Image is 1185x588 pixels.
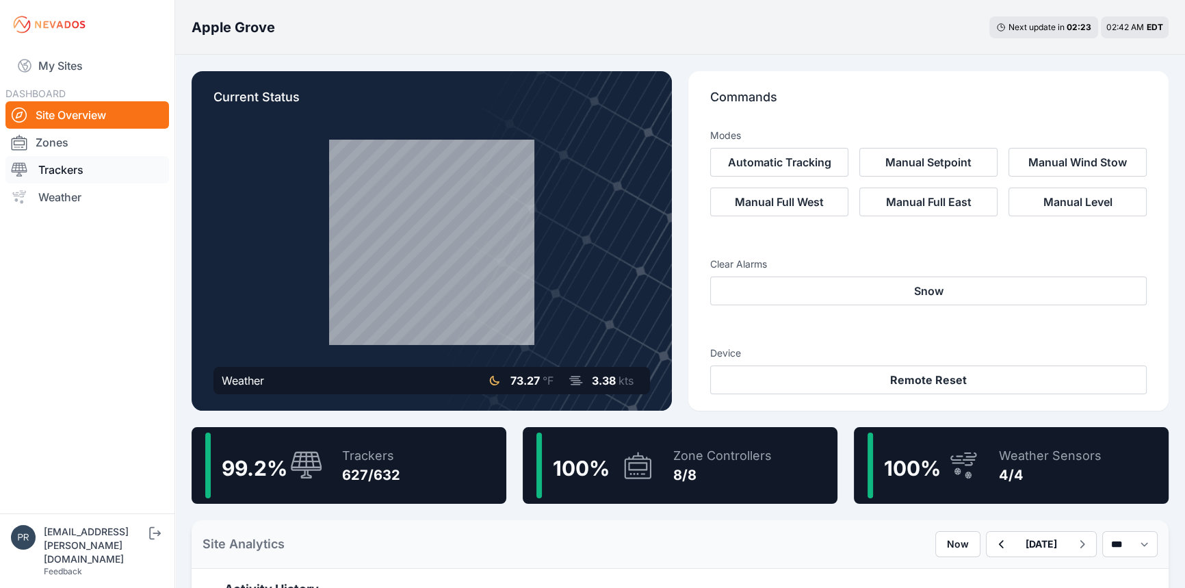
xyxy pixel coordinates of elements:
[673,465,772,485] div: 8/8
[192,18,275,37] h3: Apple Grove
[1106,22,1144,32] span: 02:42 AM
[710,277,1147,305] button: Snow
[11,525,36,550] img: przemyslaw.szewczyk@energix-group.com
[5,129,169,156] a: Zones
[553,456,610,481] span: 100 %
[592,374,616,387] span: 3.38
[543,374,554,387] span: °F
[710,88,1147,118] p: Commands
[5,88,66,99] span: DASHBOARD
[222,372,264,389] div: Weather
[1008,188,1147,216] button: Manual Level
[5,49,169,82] a: My Sites
[192,427,506,504] a: 99.2%Trackers627/632
[710,188,848,216] button: Manual Full West
[1147,22,1163,32] span: EDT
[854,427,1169,504] a: 100%Weather Sensors4/4
[673,446,772,465] div: Zone Controllers
[510,374,540,387] span: 73.27
[618,374,634,387] span: kts
[342,465,400,485] div: 627/632
[203,535,285,554] h2: Site Analytics
[884,456,941,481] span: 100 %
[44,525,146,566] div: [EMAIL_ADDRESS][PERSON_NAME][DOMAIN_NAME]
[999,465,1102,485] div: 4/4
[1008,22,1065,32] span: Next update in
[11,14,88,36] img: Nevados
[5,156,169,183] a: Trackers
[523,427,837,504] a: 100%Zone Controllers8/8
[710,366,1147,394] button: Remote Reset
[342,446,400,465] div: Trackers
[999,446,1102,465] div: Weather Sensors
[1008,148,1147,177] button: Manual Wind Stow
[1067,22,1091,33] div: 02 : 23
[935,531,980,557] button: Now
[710,346,1147,360] h3: Device
[859,148,998,177] button: Manual Setpoint
[710,257,1147,271] h3: Clear Alarms
[192,10,275,45] nav: Breadcrumb
[5,183,169,211] a: Weather
[5,101,169,129] a: Site Overview
[710,129,741,142] h3: Modes
[213,88,650,118] p: Current Status
[44,566,82,576] a: Feedback
[710,148,848,177] button: Automatic Tracking
[222,456,287,481] span: 99.2 %
[859,188,998,216] button: Manual Full East
[1015,532,1068,557] button: [DATE]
